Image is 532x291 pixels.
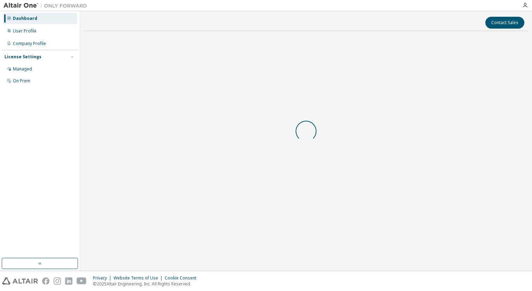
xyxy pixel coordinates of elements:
img: instagram.svg [54,277,61,285]
div: Website Terms of Use [114,275,165,281]
img: altair_logo.svg [2,277,38,285]
div: Company Profile [13,41,46,46]
div: Managed [13,66,32,72]
div: License Settings [5,54,41,60]
img: facebook.svg [42,277,49,285]
div: Cookie Consent [165,275,201,281]
img: Altair One [3,2,91,9]
div: Dashboard [13,16,37,21]
div: Privacy [93,275,114,281]
img: youtube.svg [77,277,87,285]
div: On Prem [13,78,30,84]
div: User Profile [13,28,37,34]
img: linkedin.svg [65,277,72,285]
p: © 2025 Altair Engineering, Inc. All Rights Reserved. [93,281,201,287]
button: Contact Sales [485,17,524,29]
